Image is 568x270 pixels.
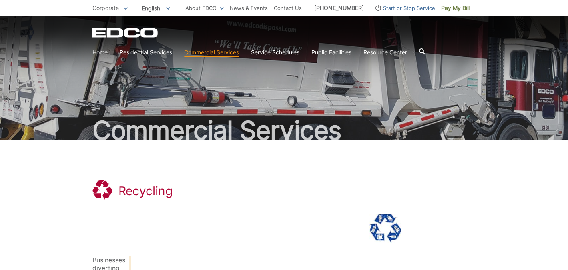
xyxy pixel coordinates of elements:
[363,48,407,57] a: Resource Center
[92,48,108,57] a: Home
[369,214,401,243] img: Recycling Symbol
[274,4,302,12] a: Contact Us
[136,2,176,15] span: English
[230,4,268,12] a: News & Events
[185,4,224,12] a: About EDCO
[441,4,470,12] span: Pay My Bill
[92,4,119,11] span: Corporate
[311,48,351,57] a: Public Facilities
[92,28,159,38] a: EDCD logo. Return to the homepage.
[118,184,173,198] h1: Recycling
[184,48,239,57] a: Commercial Services
[92,118,476,143] h2: Commercial Services
[120,48,172,57] a: Residential Services
[251,48,299,57] a: Service Schedules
